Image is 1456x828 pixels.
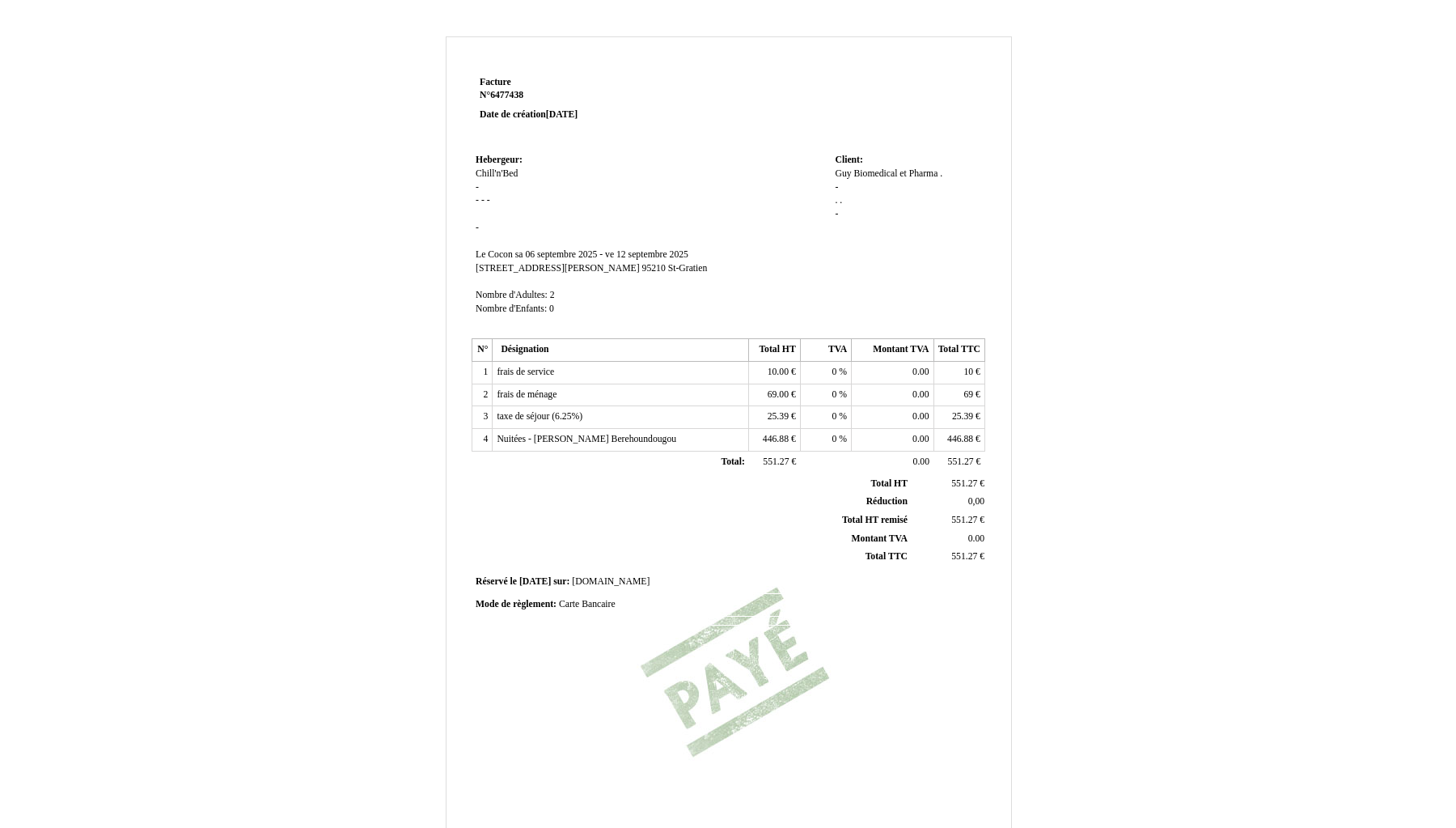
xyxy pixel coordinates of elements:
span: 25.39 [768,411,789,422]
span: Total HT remisé [842,515,908,525]
span: 95210 [642,263,666,274]
span: . [840,195,842,206]
td: % [800,406,851,429]
span: [STREET_ADDRESS][PERSON_NAME] [476,263,640,274]
span: 0,00 [968,496,984,507]
span: 551.27 [951,515,977,525]
th: Montant TVA [852,339,933,362]
td: € [933,384,984,406]
span: 2 [550,290,555,300]
span: 0 [832,389,837,400]
span: 69.00 [768,389,789,400]
span: sa 06 septembre 2025 - ve 12 septembre 2025 [515,249,688,260]
td: € [911,512,988,530]
td: € [749,429,800,452]
span: Nombre d'Enfants: [476,304,547,314]
span: 551.27 [948,456,974,467]
span: 69 [963,389,973,400]
span: Client: [835,155,862,165]
span: 6477438 [490,90,523,100]
span: . [835,195,837,206]
span: 446.88 [763,434,789,444]
span: 0 [832,434,837,444]
span: Le Cocon [476,249,513,260]
td: € [749,362,800,384]
span: Total HT [871,478,908,489]
td: % [800,362,851,384]
td: 4 [472,429,493,452]
td: % [800,429,851,452]
span: 551.27 [763,456,789,467]
span: Montant TVA [852,533,908,544]
th: Total HT [749,339,800,362]
th: Désignation [493,339,749,362]
span: 0.00 [912,434,929,444]
td: 3 [472,406,493,429]
td: € [933,362,984,384]
span: 0 [549,304,554,314]
span: Guy Biomedical et Pharma [835,168,938,179]
td: € [749,406,800,429]
td: € [911,548,988,567]
span: - [476,223,479,233]
strong: N° [480,89,673,102]
span: 0 [832,367,837,377]
span: frais de service [497,367,554,377]
th: Total TTC [933,339,984,362]
span: - [481,195,485,206]
span: sur: [553,576,569,587]
span: Chill'n'Bed [476,168,518,179]
span: Réduction [866,496,908,507]
span: - [835,209,838,219]
span: Facture [480,77,511,87]
th: N° [472,339,493,362]
span: Hebergeur: [476,155,523,165]
span: Réservé le [476,576,517,587]
span: [DOMAIN_NAME] [572,576,650,587]
span: 0.00 [968,533,984,544]
span: Nombre d'Adultes: [476,290,548,300]
span: Nuitées - [PERSON_NAME] Berehoundougou [497,434,676,444]
td: € [911,475,988,493]
span: 0.00 [912,367,929,377]
span: - [487,195,490,206]
span: [DATE] [519,576,551,587]
span: 0.00 [913,456,929,467]
span: 551.27 [951,478,977,489]
span: Mode de règlement: [476,599,557,609]
span: - [476,195,479,206]
td: € [749,451,800,473]
td: € [933,429,984,452]
span: St-Gratien [668,263,708,274]
td: 2 [472,384,493,406]
span: - [476,182,479,193]
span: Carte Bancaire [559,599,616,609]
span: Total: [721,456,744,467]
span: - [835,182,838,193]
span: frais de ménage [497,389,557,400]
span: 0 [832,411,837,422]
span: 0.00 [912,389,929,400]
td: % [800,384,851,406]
span: Total TTC [866,551,908,562]
strong: Date de création [480,109,578,120]
span: 10 [963,367,973,377]
span: 25.39 [952,411,973,422]
td: 1 [472,362,493,384]
span: 551.27 [951,551,977,562]
td: € [749,384,800,406]
td: € [933,406,984,429]
span: [DATE] [546,109,578,120]
td: € [933,451,984,473]
span: 10.00 [768,367,789,377]
th: TVA [800,339,851,362]
span: . [940,168,942,179]
span: 446.88 [947,434,973,444]
span: taxe de séjour (6.25%) [497,411,582,422]
span: 0.00 [912,411,929,422]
